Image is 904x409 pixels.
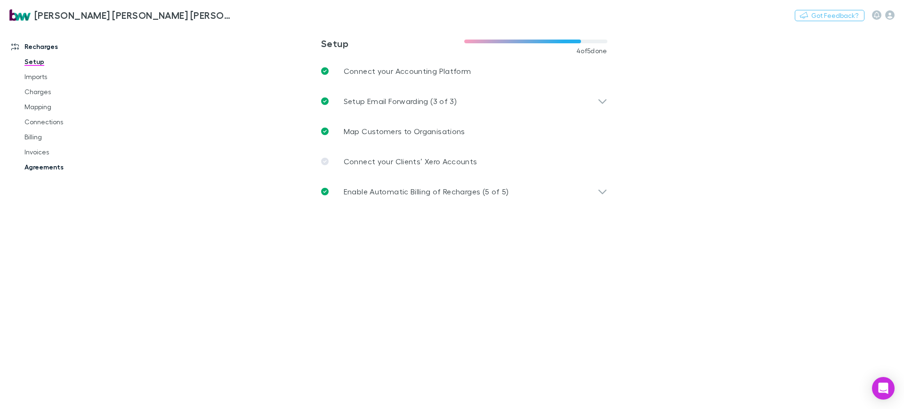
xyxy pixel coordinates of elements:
p: Map Customers to Organisations [344,126,465,137]
div: Setup Email Forwarding (3 of 3) [314,86,615,116]
p: Setup Email Forwarding (3 of 3) [344,96,457,107]
a: Map Customers to Organisations [314,116,615,146]
a: Setup [15,54,129,69]
p: Connect your Clients’ Xero Accounts [344,156,477,167]
h3: Setup [321,38,464,49]
h3: [PERSON_NAME] [PERSON_NAME] [PERSON_NAME] Partners [34,9,234,21]
a: Mapping [15,99,129,114]
a: Agreements [15,160,129,175]
a: Charges [15,84,129,99]
img: Brewster Walsh Waters Partners's Logo [9,9,31,21]
div: Open Intercom Messenger [872,377,895,400]
a: Invoices [15,144,129,160]
p: Enable Automatic Billing of Recharges (5 of 5) [344,186,509,197]
button: Got Feedback? [795,10,864,21]
a: [PERSON_NAME] [PERSON_NAME] [PERSON_NAME] Partners [4,4,239,26]
a: Billing [15,129,129,144]
a: Connections [15,114,129,129]
a: Imports [15,69,129,84]
a: Connect your Accounting Platform [314,56,615,86]
div: Enable Automatic Billing of Recharges (5 of 5) [314,176,615,207]
a: Connect your Clients’ Xero Accounts [314,146,615,176]
span: 4 of 5 done [576,47,607,55]
a: Recharges [2,39,129,54]
p: Connect your Accounting Platform [344,65,471,77]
